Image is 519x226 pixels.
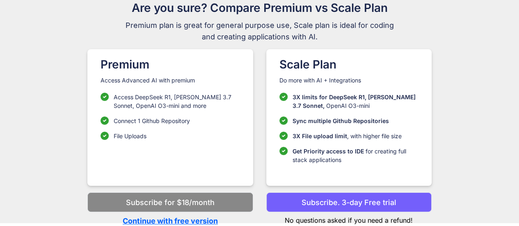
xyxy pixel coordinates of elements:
span: Premium plan is great for general purpose use, Scale plan is ideal for coding and creating applic... [122,20,398,43]
p: Subscribe for $18/month [126,197,214,208]
img: checklist [101,116,109,125]
img: checklist [279,93,288,101]
span: 3X File upload limit [293,132,347,139]
button: Subscribe. 3-day Free trial [266,192,432,212]
span: 3X limits for DeepSeek R1, [PERSON_NAME] 3.7 Sonnet, [293,94,416,109]
img: checklist [279,147,288,155]
p: Access Advanced AI with premium [101,76,240,84]
p: for creating full stack applications [293,147,418,164]
img: checklist [279,132,288,140]
h1: Premium [101,56,240,73]
p: OpenAI O3-mini [293,93,418,110]
h1: Scale Plan [279,56,418,73]
p: Sync multiple Github Repositories [293,116,389,125]
img: checklist [101,93,109,101]
p: Subscribe. 3-day Free trial [302,197,396,208]
p: File Uploads [114,132,146,140]
img: checklist [279,116,288,125]
p: Do more with AI + Integrations [279,76,418,84]
button: Subscribe for $18/month [87,192,253,212]
p: Connect 1 Github Repository [114,116,190,125]
img: checklist [101,132,109,140]
p: Access DeepSeek R1, [PERSON_NAME] 3.7 Sonnet, OpenAI O3-mini and more [114,93,240,110]
p: No questions asked if you need a refund! [266,212,432,225]
span: Get Priority access to IDE [293,148,364,155]
p: , with higher file size [293,132,402,140]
